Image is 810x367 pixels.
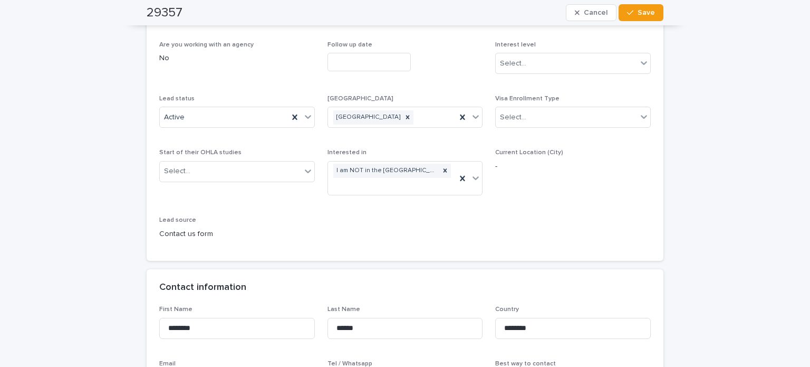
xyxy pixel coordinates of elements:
[584,9,607,16] span: Cancel
[159,53,315,64] p: No
[495,361,556,367] span: Best way to contact
[495,96,560,102] span: Visa Enrollment Type
[327,306,360,313] span: Last Name
[619,4,663,21] button: Save
[159,229,315,240] p: Contact us form
[495,161,651,172] p: -
[159,306,192,313] span: First Name
[159,282,246,294] h2: Contact information
[159,217,196,223] span: Lead source
[333,110,402,125] div: [GEOGRAPHIC_DATA]
[638,9,655,16] span: Save
[327,361,372,367] span: Tel / Whatsapp
[500,112,526,123] div: Select...
[327,149,367,156] span: Interested in
[495,149,563,156] span: Current Location (City)
[159,42,254,48] span: Are you working with an agency
[333,164,440,178] div: I am NOT in the [GEOGRAPHIC_DATA] and I want to apply for an [DEMOGRAPHIC_DATA]
[147,5,182,21] h2: 29357
[164,166,190,177] div: Select...
[159,96,195,102] span: Lead status
[159,361,176,367] span: Email
[159,149,242,156] span: Start of their OHLA studies
[500,58,526,69] div: Select...
[327,42,372,48] span: Follow up date
[495,42,536,48] span: Interest level
[495,306,519,313] span: Country
[327,96,393,102] span: [GEOGRAPHIC_DATA]
[164,112,185,123] span: Active
[566,4,616,21] button: Cancel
